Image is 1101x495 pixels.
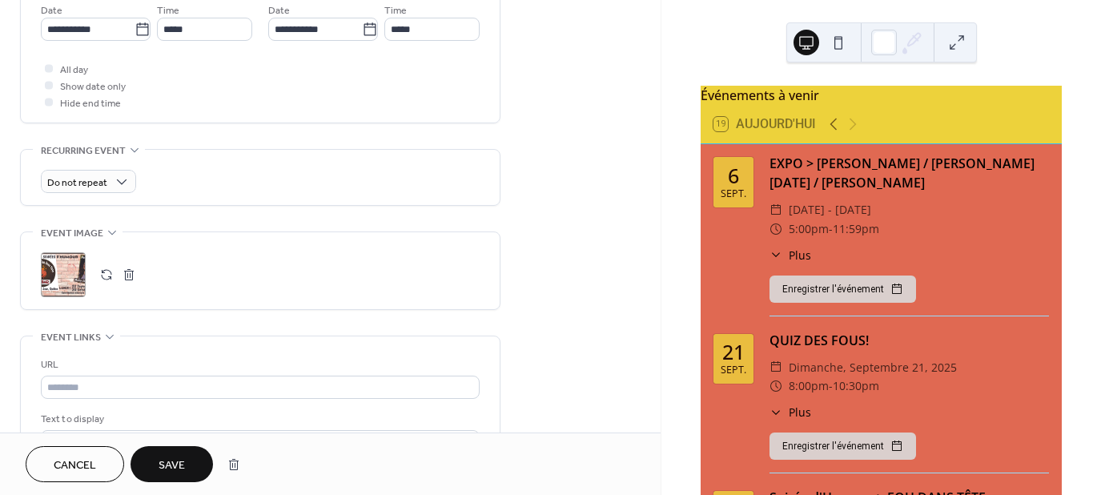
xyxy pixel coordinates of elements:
[789,219,829,239] span: 5:00pm
[728,166,739,186] div: 6
[26,446,124,482] button: Cancel
[54,457,96,474] span: Cancel
[721,365,746,376] div: sept.
[769,358,782,377] div: ​
[41,329,101,346] span: Event links
[769,247,811,264] button: ​Plus
[789,404,811,421] span: Plus
[769,200,782,219] div: ​
[769,404,811,421] button: ​Plus
[60,62,88,78] span: All day
[789,376,829,396] span: 8:00pm
[829,219,833,239] span: -
[833,376,879,396] span: 10:30pm
[41,225,103,242] span: Event image
[47,174,107,192] span: Do not repeat
[131,446,213,482] button: Save
[41,411,476,428] div: Text to display
[769,376,782,396] div: ​
[721,189,746,199] div: sept.
[41,252,86,297] div: ;
[701,86,1062,105] div: Événements à venir
[41,143,126,159] span: Recurring event
[60,78,126,95] span: Show date only
[769,154,1049,192] div: EXPO > [PERSON_NAME] / [PERSON_NAME][DATE] / [PERSON_NAME]
[722,342,745,362] div: 21
[41,356,476,373] div: URL
[833,219,879,239] span: 11:59pm
[789,358,957,377] span: dimanche, septembre 21, 2025
[41,2,62,19] span: Date
[769,276,916,303] button: Enregistrer l'événement
[769,331,1049,350] div: QUIZ DES FOUS!
[157,2,179,19] span: Time
[769,247,782,264] div: ​
[789,200,871,219] span: [DATE] - [DATE]
[769,433,916,460] button: Enregistrer l'événement
[60,95,121,112] span: Hide end time
[159,457,185,474] span: Save
[384,2,407,19] span: Time
[789,247,811,264] span: Plus
[769,404,782,421] div: ​
[769,219,782,239] div: ​
[829,376,833,396] span: -
[268,2,290,19] span: Date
